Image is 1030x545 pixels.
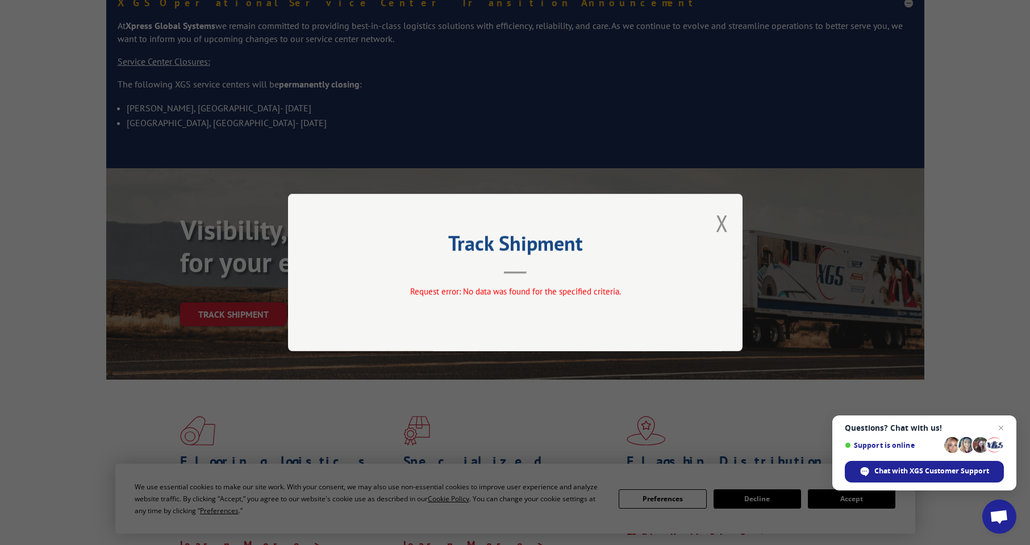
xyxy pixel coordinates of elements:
span: Support is online [845,441,940,450]
span: Questions? Chat with us! [845,423,1004,432]
h2: Track Shipment [345,235,686,257]
a: Open chat [982,500,1016,534]
span: Chat with XGS Customer Support [845,461,1004,482]
span: Chat with XGS Customer Support [874,466,989,476]
button: Close modal [716,208,728,238]
span: Request error: No data was found for the specified criteria. [410,286,620,297]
